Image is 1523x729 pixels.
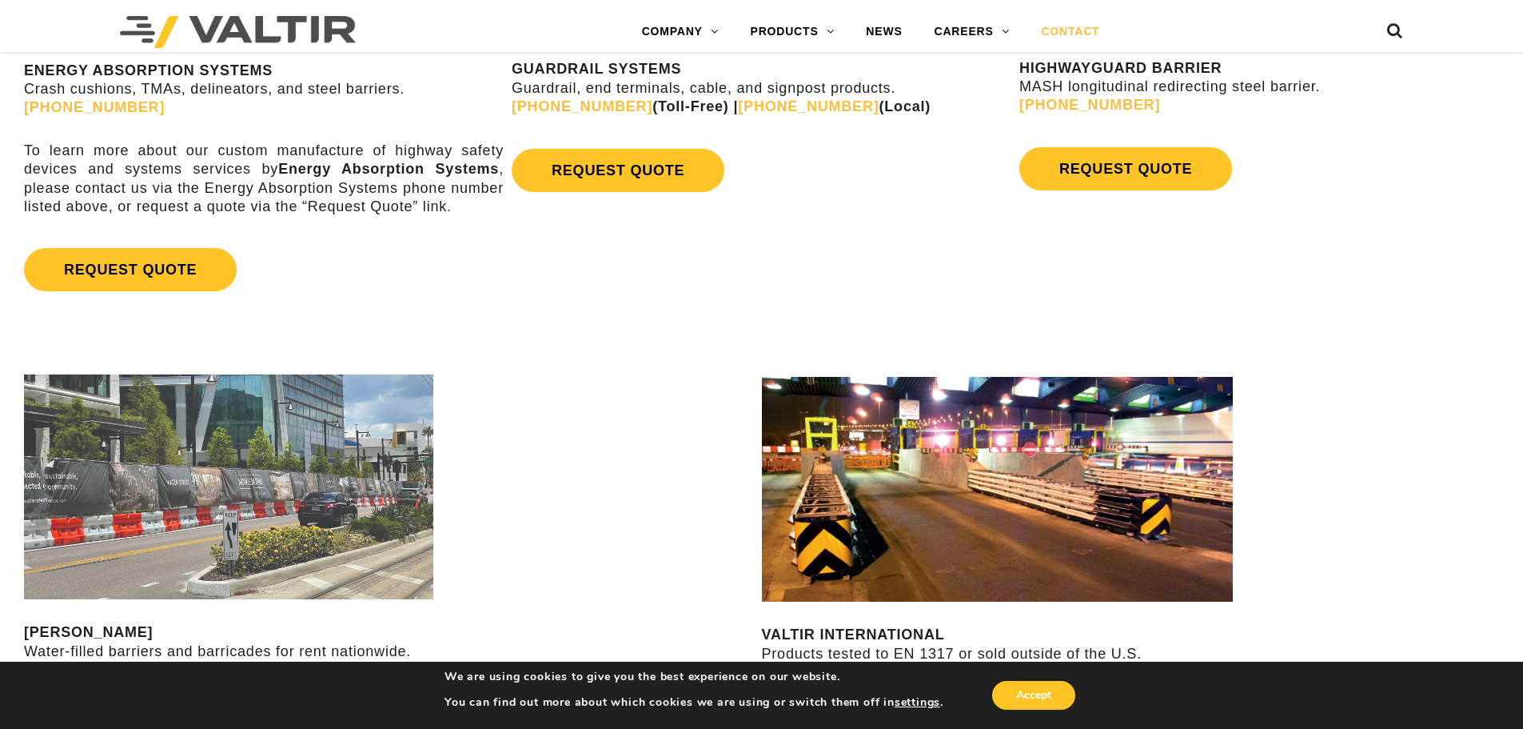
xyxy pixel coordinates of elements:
img: contact us valtir international [762,376,1233,602]
button: Accept [992,681,1075,710]
a: COMPANY [626,16,735,48]
img: Rentals contact us image [24,375,433,599]
a: NEWS [850,16,918,48]
p: To learn more about our custom manufacture of highway safety devices and systems services by , pl... [24,142,504,217]
a: CONTACT [1025,16,1115,48]
a: [PHONE_NUMBER] [512,98,652,114]
p: Water-filled barriers and barricades for rent nationwide. [24,623,758,679]
strong: HIGHWAYGUARD BARRIER [1019,60,1222,76]
a: REQUEST QUOTE [24,248,237,291]
p: MASH longitudinal redirecting steel barrier. [1019,59,1519,115]
img: Valtir [120,16,356,48]
p: Guardrail, end terminals, cable, and signpost products. [512,60,1011,116]
strong: GUARDRAIL SYSTEMS [512,61,681,77]
p: Crash cushions, TMAs, delineators, and steel barriers. [24,62,504,118]
a: CAREERS [919,16,1026,48]
a: REQUEST QUOTE [1019,147,1232,190]
a: REQUEST QUOTE [512,149,724,192]
strong: VALTIR INTERNATIONAL [762,627,945,643]
a: PRODUCTS [735,16,851,48]
strong: [PERSON_NAME] [24,624,153,640]
p: We are using cookies to give you the best experience on our website. [445,670,943,684]
a: [PHONE_NUMBER] [738,98,879,114]
strong: Energy Absorption Systems [278,161,499,177]
p: You can find out more about which cookies we are using or switch them off in . [445,695,943,710]
strong: (Toll-Free) | (Local) [512,98,931,114]
button: settings [895,695,940,710]
a: [PHONE_NUMBER] [24,99,165,115]
strong: ENERGY ABSORPTION SYSTEMS [24,62,273,78]
a: [PHONE_NUMBER] [1019,97,1160,113]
